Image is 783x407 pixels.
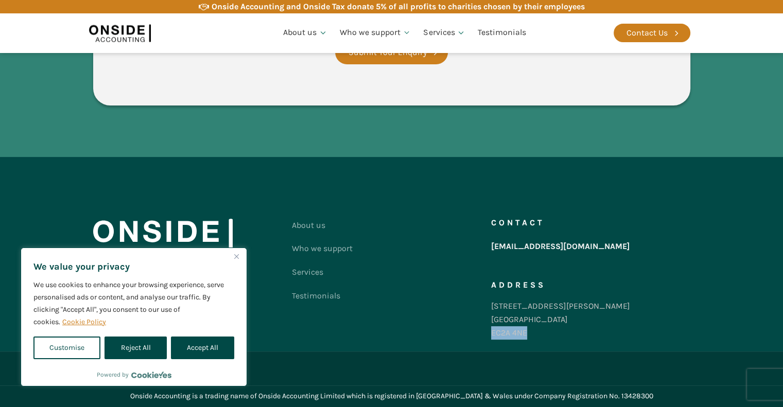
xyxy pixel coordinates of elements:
[614,24,690,42] a: Contact Us
[491,281,546,289] h5: Address
[234,254,239,259] img: Close
[491,219,545,227] h5: Contact
[491,299,630,339] div: [STREET_ADDRESS][PERSON_NAME] [GEOGRAPHIC_DATA] EC2A 4NE
[33,260,234,273] p: We value your privacy
[292,237,353,260] a: Who we support
[417,15,472,50] a: Services
[105,337,166,359] button: Reject All
[230,250,242,262] button: Close
[277,15,334,50] a: About us
[472,15,532,50] a: Testimonials
[334,15,417,50] a: Who we support
[292,260,353,284] a: Services
[292,214,353,237] a: About us
[292,284,353,308] a: Testimonials
[93,219,233,259] img: Onside Accounting
[131,371,171,378] a: Visit CookieYes website
[171,337,234,359] button: Accept All
[62,317,107,327] a: Cookie Policy
[21,247,247,386] div: We value your privacy
[97,369,171,380] div: Powered by
[33,337,100,359] button: Customise
[627,26,668,40] div: Contact Us
[130,391,653,402] div: Onside Accounting is a trading name of Onside Accounting Limited which is registered in [GEOGRAPH...
[89,21,151,45] img: Onside Accounting
[491,237,630,256] a: [EMAIL_ADDRESS][DOMAIN_NAME]
[33,279,234,328] p: We use cookies to enhance your browsing experience, serve personalised ads or content, and analys...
